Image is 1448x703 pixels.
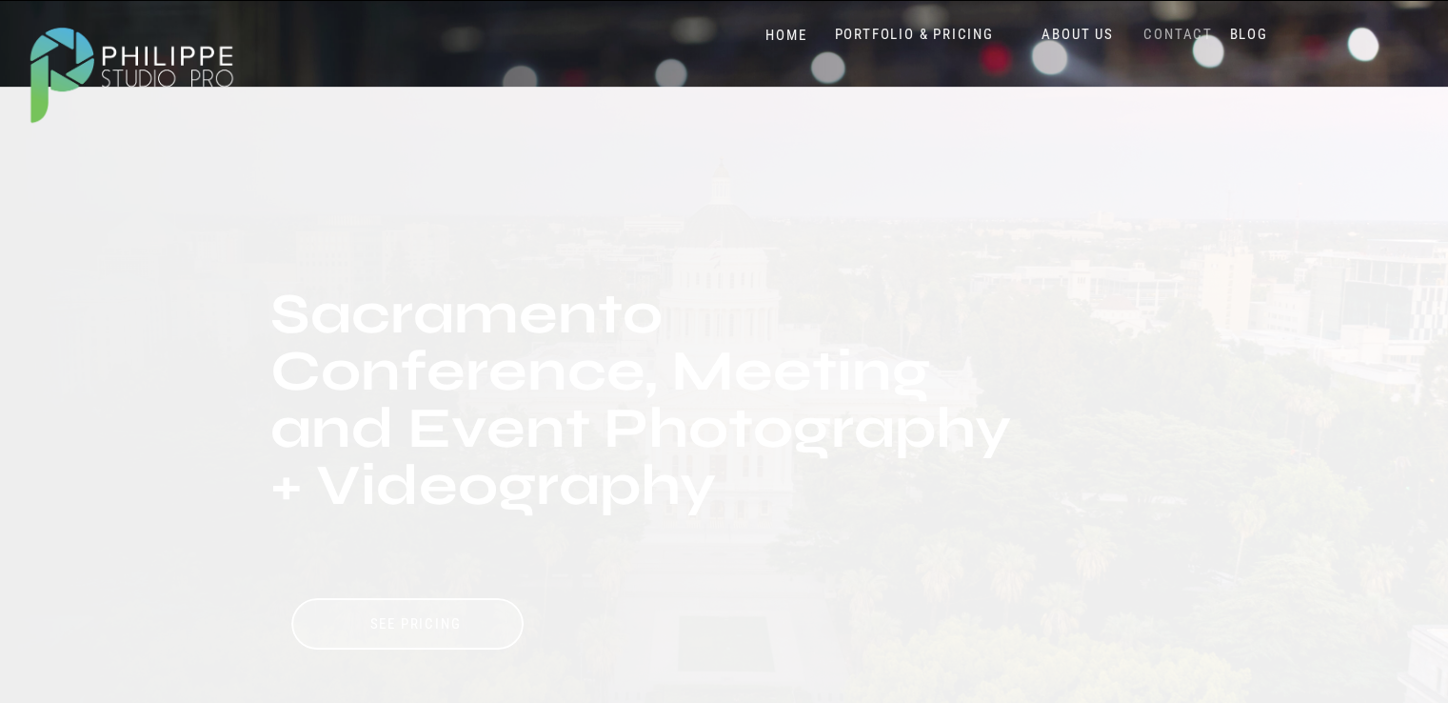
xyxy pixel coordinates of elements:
[746,27,827,45] a: HOME
[827,26,1002,44] a: PORTFOLIO & PRICING
[321,615,511,633] a: See pricing
[1038,26,1119,44] a: ABOUT US
[1140,26,1218,44] a: CONTACT
[270,286,1017,574] h1: Sacramento Conference, Meeting and Event Photography + Videography
[1225,26,1273,44] a: BLOG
